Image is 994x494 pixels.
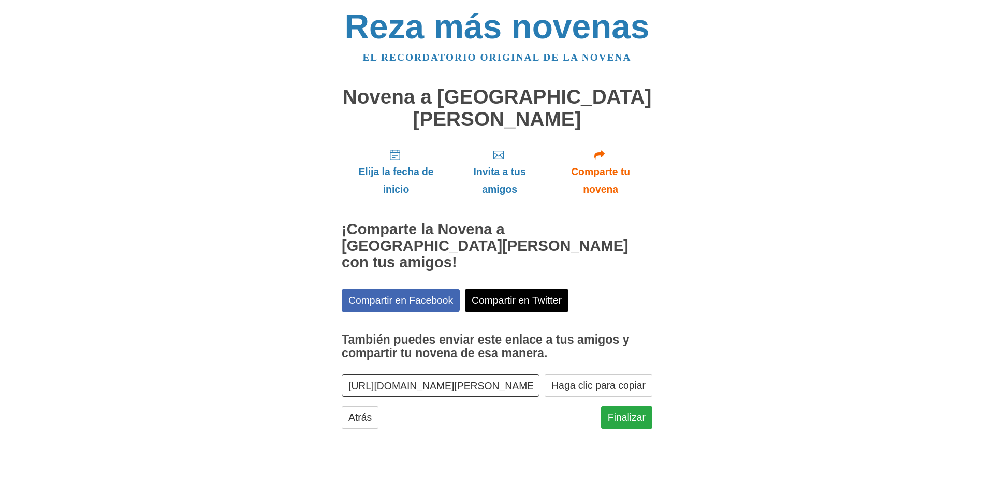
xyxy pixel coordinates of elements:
[342,333,630,360] font: También puedes enviar este enlace a tus amigos y compartir tu novena de esa manera.
[465,289,568,311] a: Compartir en Twitter
[348,294,453,306] font: Compartir en Facebook
[345,7,650,46] a: Reza más novenas
[608,412,646,424] font: Finalizar
[342,140,450,204] a: Elija la fecha de inicio
[549,140,652,204] a: Comparte tu novena
[551,380,646,391] font: Haga clic para copiar
[545,374,652,396] button: Haga clic para copiar
[472,294,562,306] font: Compartir en Twitter
[348,412,372,424] font: Atrás
[450,140,549,204] a: Invita a tus amigos
[342,289,460,311] a: Compartir en Facebook
[362,52,631,63] a: El recordatorio original de la novena
[601,406,652,428] a: Finalizar
[358,166,433,195] font: Elija la fecha de inicio
[342,406,378,428] a: Atrás
[571,166,630,195] font: Comparte tu novena
[343,86,652,130] font: Novena a [GEOGRAPHIC_DATA][PERSON_NAME]
[342,221,628,271] font: ¡Comparte la Novena a [GEOGRAPHIC_DATA][PERSON_NAME] con tus amigos!
[474,166,526,195] font: Invita a tus amigos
